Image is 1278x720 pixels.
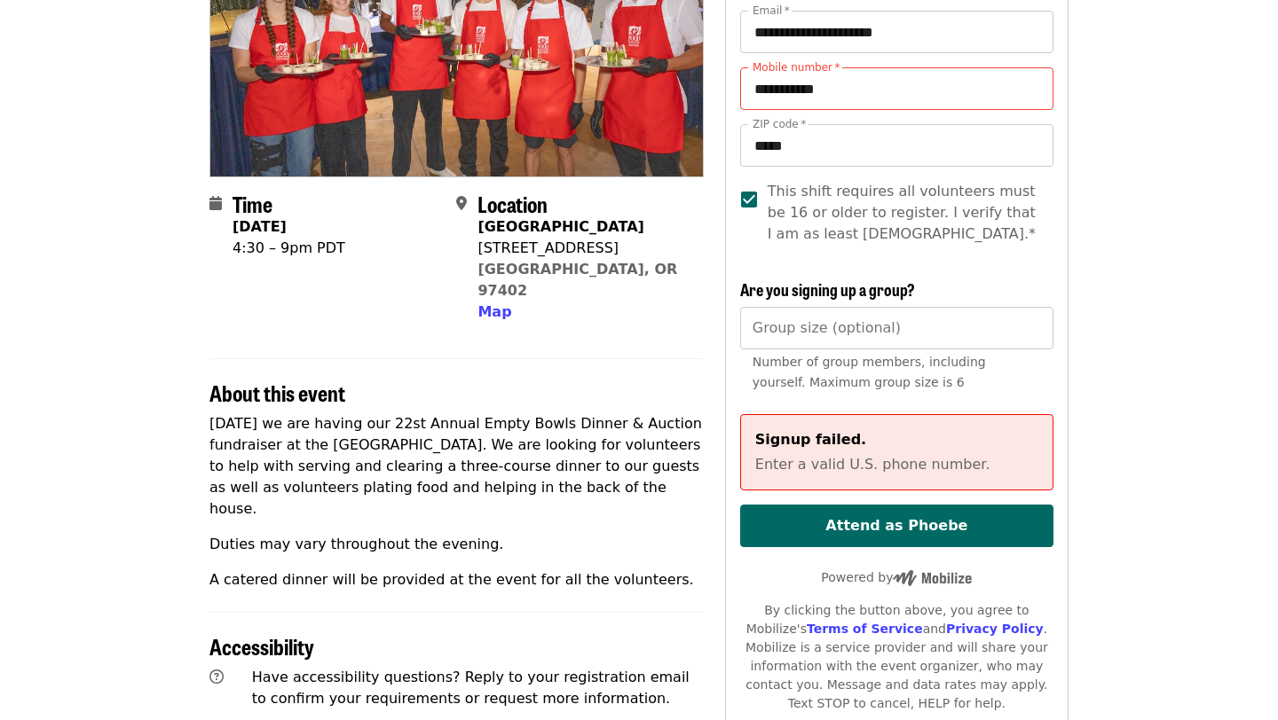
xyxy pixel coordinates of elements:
[753,119,806,129] label: ZIP code
[740,67,1053,110] input: Mobile number
[946,622,1044,636] a: Privacy Policy
[209,569,704,591] p: A catered dinner will be provided at the event for all the volunteers.
[740,278,915,301] span: Are you signing up a group?
[456,195,467,212] i: map-marker-alt icon
[233,218,287,235] strong: [DATE]
[740,11,1053,53] input: Email
[252,669,690,707] span: Have accessibility questions? Reply to your registration email to confirm your requirements or re...
[477,301,511,323] button: Map
[477,238,689,259] div: [STREET_ADDRESS]
[477,303,511,320] span: Map
[821,570,972,584] span: Powered by
[753,355,986,389] span: Number of group members, including yourself. Maximum group size is 6
[209,534,704,555] p: Duties may vary throughout the evening.
[740,601,1053,713] div: By clicking the button above, you agree to Mobilize's and . Mobilize is a service provider and wi...
[893,570,972,586] img: Powered by Mobilize
[753,5,790,16] label: Email
[233,188,272,219] span: Time
[755,454,1038,475] p: Enter a valid U.S. phone number.
[753,62,840,73] label: Mobile number
[209,195,222,212] i: calendar icon
[768,181,1039,245] span: This shift requires all volunteers must be 16 or older to register. I verify that I am as least [...
[209,669,224,685] i: question-circle icon
[740,124,1053,167] input: ZIP code
[233,238,345,259] div: 4:30 – 9pm PDT
[209,630,314,661] span: Accessibility
[477,218,643,235] strong: [GEOGRAPHIC_DATA]
[209,413,704,520] p: [DATE] we are having our 22st Annual Empty Bowls Dinner & Auction fundraiser at the [GEOGRAPHIC_D...
[477,261,677,299] a: [GEOGRAPHIC_DATA], OR 97402
[209,377,345,408] span: About this event
[740,505,1053,547] button: Attend as Phoebe
[477,188,548,219] span: Location
[740,307,1053,349] input: [object Object]
[755,431,866,448] span: Signup failed.
[807,622,923,636] a: Terms of Service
